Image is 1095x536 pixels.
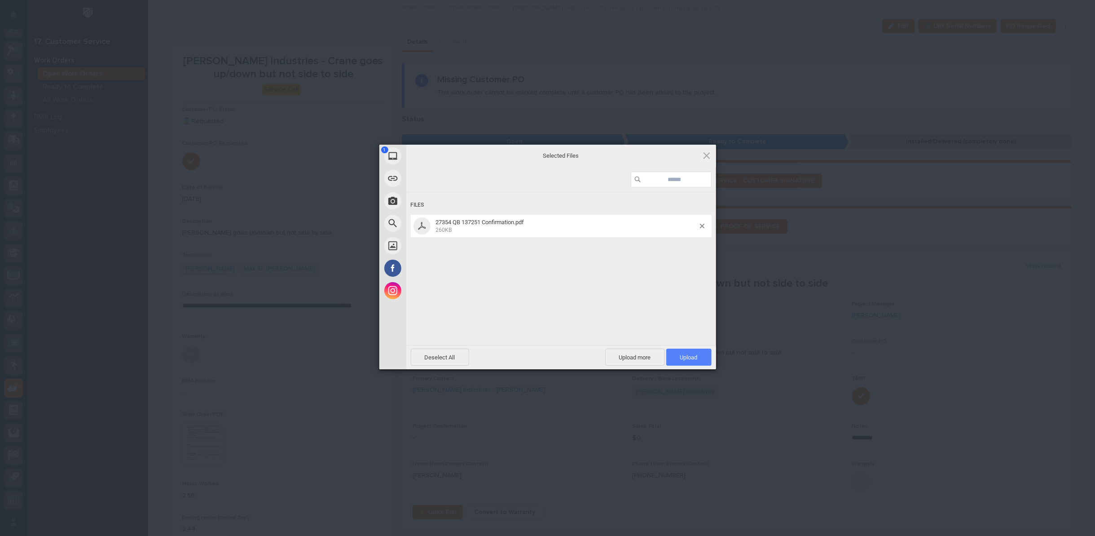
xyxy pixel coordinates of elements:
div: Web Search [379,212,487,235]
span: 1 [381,146,388,153]
span: Selected Files [471,151,651,159]
span: Click here or hit ESC to close picker [702,151,712,160]
div: Files [411,197,712,213]
div: Unsplash [379,235,487,257]
span: Deselect All [411,349,469,366]
div: My Device [379,145,487,167]
div: Instagram [379,279,487,302]
span: Upload [666,349,712,366]
span: 27354 QB 137251 Confirmation.pdf [433,219,700,234]
span: 27354 QB 137251 Confirmation.pdf [436,219,524,226]
span: 260KB [436,227,452,233]
div: Facebook [379,257,487,279]
span: Upload [680,354,698,361]
div: Link (URL) [379,167,487,190]
div: Take Photo [379,190,487,212]
span: Upload more [605,349,665,366]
